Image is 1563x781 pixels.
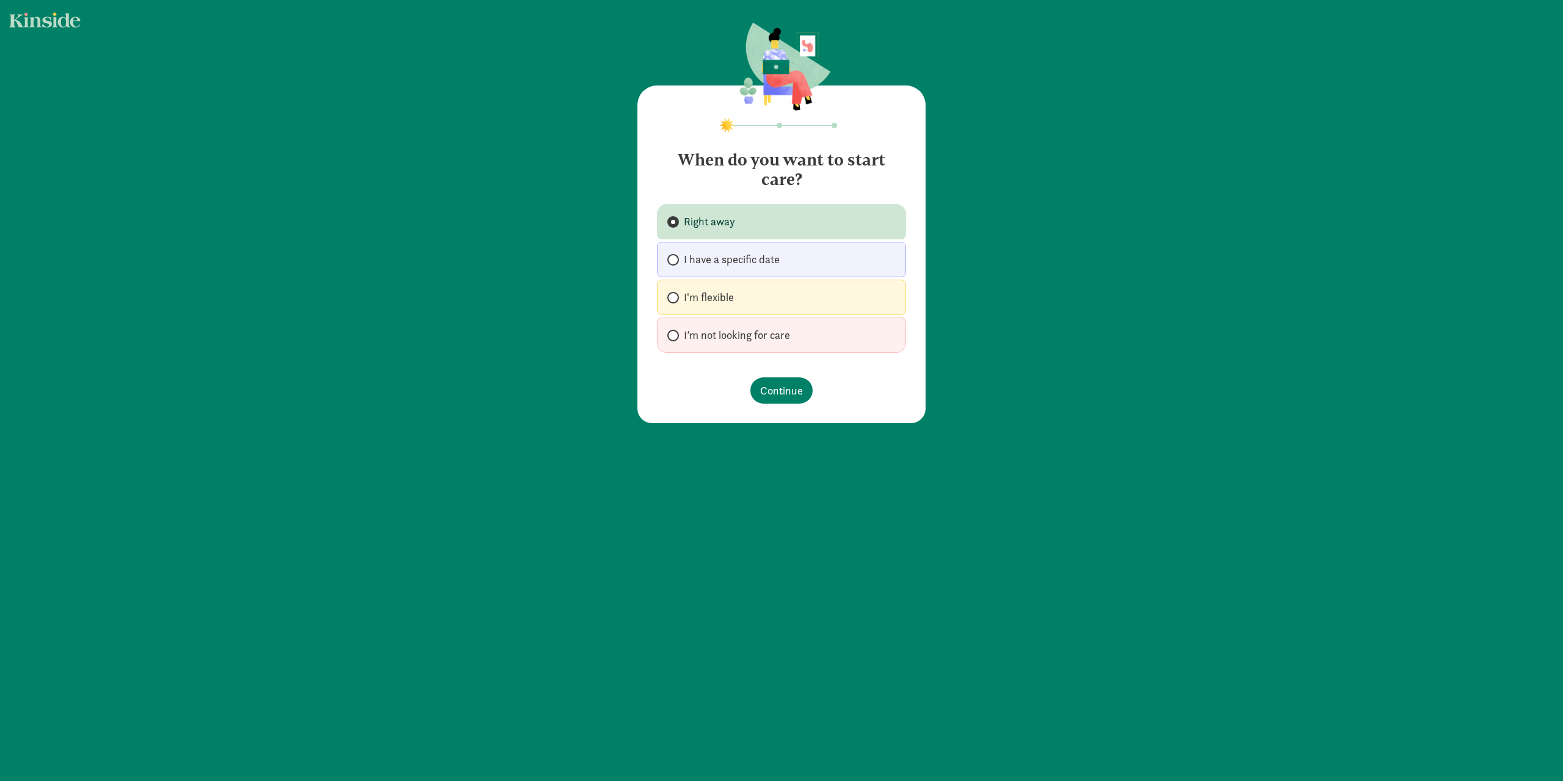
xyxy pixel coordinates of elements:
[684,214,735,229] span: Right away
[684,252,780,267] span: I have a specific date
[684,290,734,305] span: I'm flexible
[760,382,803,399] span: Continue
[657,140,906,189] h4: When do you want to start care?
[684,328,790,343] span: I’m not looking for care
[750,377,813,404] button: Continue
